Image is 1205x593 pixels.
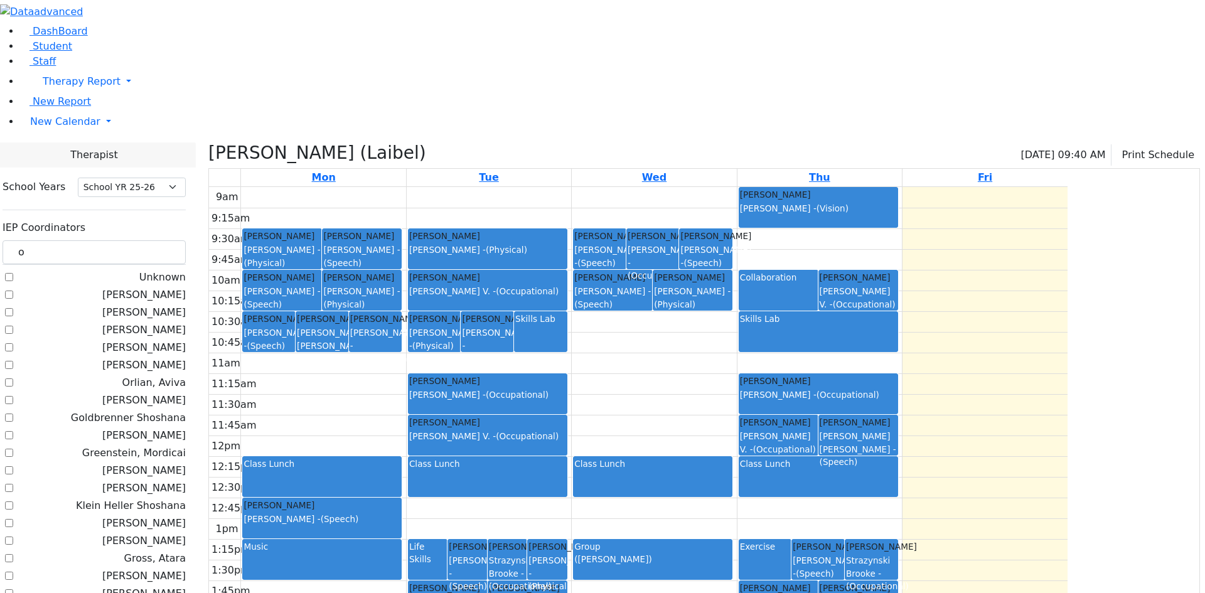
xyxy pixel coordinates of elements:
div: 1:15pm [209,542,253,557]
span: (Occupational) [753,444,816,454]
span: Therapist [70,147,117,163]
span: (Occupational) [817,390,879,400]
div: [PERSON_NAME] [846,540,897,553]
h3: [PERSON_NAME] (Laibel) [208,142,426,164]
div: Music [244,540,400,553]
span: (Speech) [321,514,359,524]
div: Class Lunch [409,457,566,470]
div: [PERSON_NAME] - [528,554,565,592]
span: Staff [33,55,56,67]
div: [PERSON_NAME] [323,230,400,242]
label: Greenstein, Mordicai [82,446,186,461]
div: Class Lunch [740,457,897,470]
div: [PERSON_NAME] [409,416,566,429]
div: 1pm [213,521,241,537]
div: [PERSON_NAME] [462,313,513,325]
label: [PERSON_NAME] [102,481,186,496]
span: (Speech) [577,258,616,268]
label: School Years [3,179,65,195]
div: 10:30am [209,314,259,329]
label: [PERSON_NAME] [102,428,186,443]
div: 9:30am [209,232,252,247]
span: (Physical) [323,299,365,309]
div: Class Lunch [574,457,731,470]
div: [PERSON_NAME] - [793,554,843,580]
div: 1:30pm [209,563,253,578]
div: [PERSON_NAME] [820,271,897,284]
a: New Report [20,95,91,107]
div: [PERSON_NAME] - [574,285,651,311]
div: [PERSON_NAME] [409,375,566,387]
div: [PERSON_NAME] [297,313,348,325]
div: Skills Lab [515,313,566,325]
div: 9:45am [209,252,252,267]
div: 12:15pm [209,459,259,474]
span: (Occupational) [628,270,690,280]
label: [PERSON_NAME] [102,340,186,355]
a: September 11, 2025 [806,169,833,186]
a: DashBoard [20,25,88,37]
div: [PERSON_NAME] - [740,388,897,401]
div: 12:30pm [209,480,259,495]
input: Search [3,240,186,264]
div: Class Lunch [244,457,400,470]
div: [PERSON_NAME] - [654,285,731,311]
div: [PERSON_NAME] - [462,326,513,365]
span: (Speech) [796,569,834,579]
label: [PERSON_NAME] [102,533,186,548]
div: [PERSON_NAME] [409,271,566,284]
div: 11:15am [209,377,259,392]
div: [PERSON_NAME] [740,188,897,201]
span: (Physical) [244,258,285,268]
span: (Occupational) [462,353,525,363]
span: (Speech) [323,258,361,268]
div: [PERSON_NAME] - [244,326,294,352]
span: (Physical) [528,581,570,591]
div: [PERSON_NAME] [489,540,526,553]
a: Student [20,40,72,52]
div: [PERSON_NAME] V. - [820,285,897,311]
span: (Occupational) [486,390,549,400]
span: (Occupational) [846,581,909,591]
span: (Occupational) [496,431,559,441]
div: 9am [213,190,241,205]
div: [PERSON_NAME] - [323,243,400,269]
label: [PERSON_NAME] [102,323,186,338]
a: New Calendar [20,109,1205,134]
div: [PERSON_NAME] - [409,326,460,352]
div: 11am [209,356,243,371]
span: (Physical) [486,245,527,255]
div: Collaboration [740,271,817,284]
div: [PERSON_NAME] V. - [409,285,566,297]
div: ([PERSON_NAME]) [574,553,731,565]
div: [PERSON_NAME] [740,416,817,429]
div: [PERSON_NAME] [244,313,294,325]
div: [PERSON_NAME] - [574,243,625,269]
div: [PERSON_NAME] [409,313,460,325]
div: [PERSON_NAME] [323,271,400,284]
div: [PERSON_NAME] [793,540,843,553]
label: [PERSON_NAME] [102,358,186,373]
span: (Speech) [244,299,282,309]
div: [PERSON_NAME] - [350,326,401,365]
span: New Report [33,95,91,107]
span: (Occupational) [350,353,413,363]
div: [PERSON_NAME] [820,416,897,429]
div: 11:45am [209,418,259,433]
div: [PERSON_NAME] - [244,285,321,311]
div: [PERSON_NAME] - [323,285,400,311]
div: [PERSON_NAME] - [740,202,897,215]
span: Therapy Report [43,75,120,87]
label: [PERSON_NAME] [102,516,186,531]
div: [PERSON_NAME] - [680,243,731,269]
div: 9:15am [209,211,252,226]
div: [PERSON_NAME] [528,540,565,553]
div: [PERSON_NAME] [PERSON_NAME] - [820,430,897,468]
div: [PERSON_NAME] [574,271,651,284]
div: [PERSON_NAME] - [628,243,678,282]
div: 10:45am [209,335,259,350]
div: 10am [209,273,243,288]
div: [PERSON_NAME] [244,271,321,284]
a: September 12, 2025 [975,169,995,186]
div: 11:30am [209,397,259,412]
